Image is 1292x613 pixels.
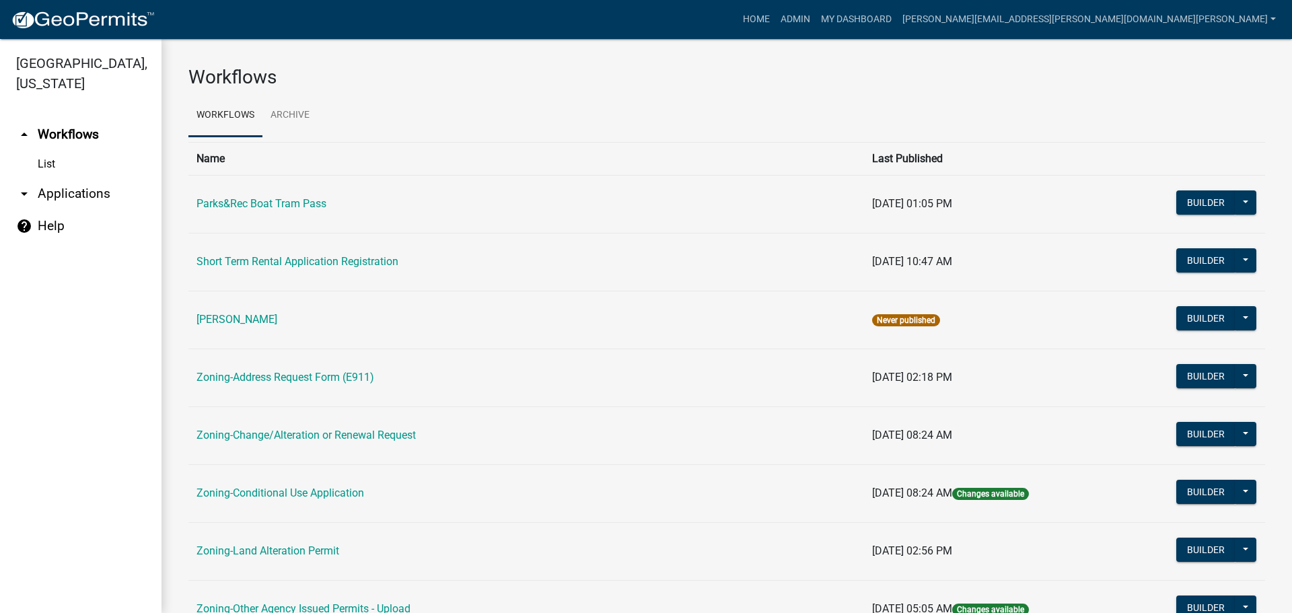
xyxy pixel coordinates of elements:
[1176,480,1235,504] button: Builder
[262,94,318,137] a: Archive
[872,371,952,384] span: [DATE] 02:18 PM
[188,142,864,175] th: Name
[196,544,339,557] a: Zoning-Land Alteration Permit
[1176,422,1235,446] button: Builder
[864,142,1120,175] th: Last Published
[816,7,897,32] a: My Dashboard
[196,371,374,384] a: Zoning-Address Request Form (E911)
[872,255,952,268] span: [DATE] 10:47 AM
[872,544,952,557] span: [DATE] 02:56 PM
[775,7,816,32] a: Admin
[872,429,952,441] span: [DATE] 08:24 AM
[872,314,940,326] span: Never published
[952,488,1029,500] span: Changes available
[872,486,952,499] span: [DATE] 08:24 AM
[16,127,32,143] i: arrow_drop_up
[1176,364,1235,388] button: Builder
[188,94,262,137] a: Workflows
[196,255,398,268] a: Short Term Rental Application Registration
[196,429,416,441] a: Zoning-Change/Alteration or Renewal Request
[738,7,775,32] a: Home
[1176,306,1235,330] button: Builder
[1176,538,1235,562] button: Builder
[16,186,32,202] i: arrow_drop_down
[897,7,1281,32] a: [PERSON_NAME][EMAIL_ADDRESS][PERSON_NAME][DOMAIN_NAME][PERSON_NAME]
[16,218,32,234] i: help
[872,197,952,210] span: [DATE] 01:05 PM
[196,486,364,499] a: Zoning-Conditional Use Application
[1176,248,1235,273] button: Builder
[188,66,1265,89] h3: Workflows
[196,197,326,210] a: Parks&Rec Boat Tram Pass
[196,313,277,326] a: [PERSON_NAME]
[1176,190,1235,215] button: Builder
